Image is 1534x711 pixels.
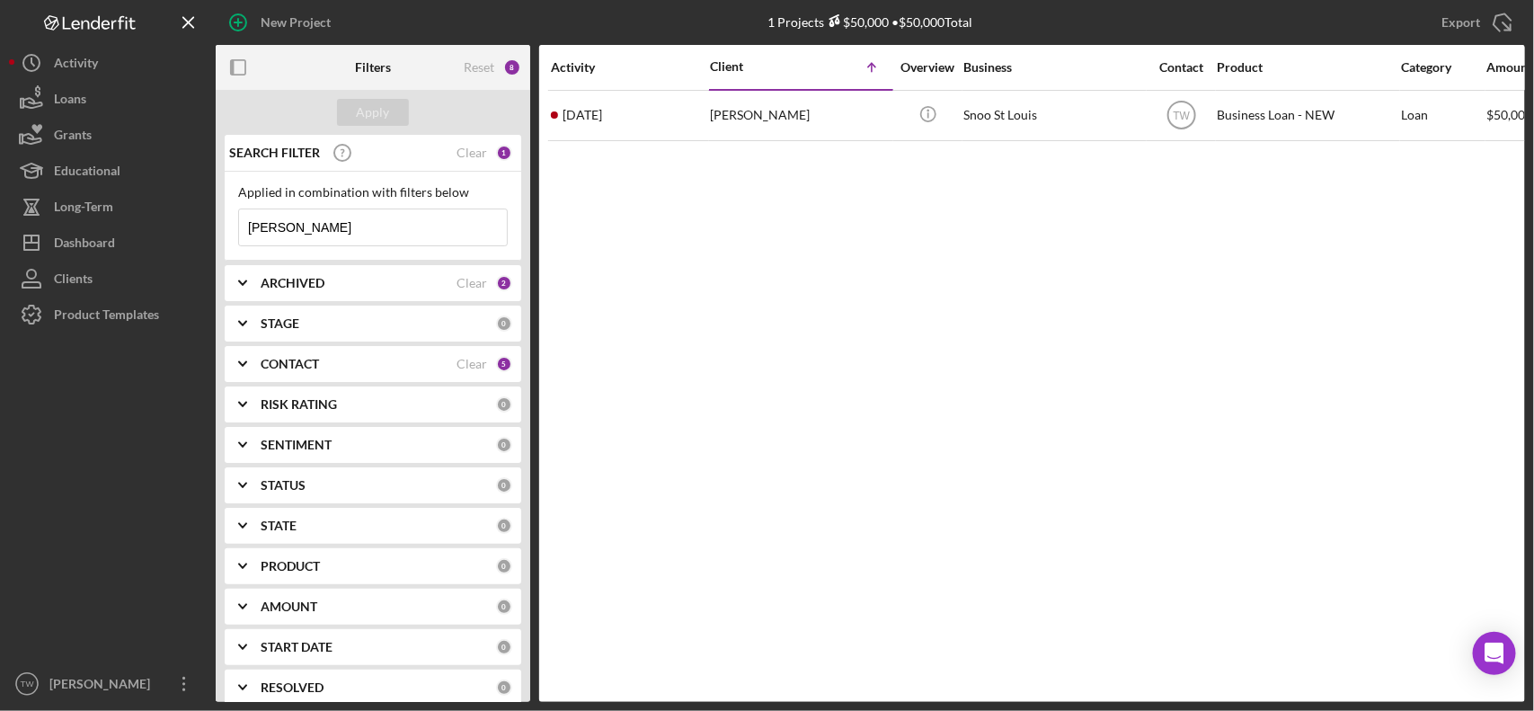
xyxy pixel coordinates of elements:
button: Apply [337,99,409,126]
div: 0 [496,599,512,615]
button: Product Templates [9,297,207,333]
div: Export [1441,4,1480,40]
div: Dashboard [54,225,115,265]
span: $50,000 [1486,107,1532,122]
b: SENTIMENT [261,438,332,452]
button: Clients [9,261,207,297]
button: TW[PERSON_NAME] [9,666,207,702]
button: Grants [9,117,207,153]
b: STATE [261,519,297,533]
b: START DATE [261,640,333,654]
div: Product [1217,60,1397,75]
div: Loans [54,81,86,121]
div: Clear [457,357,487,371]
div: Educational [54,153,120,193]
div: 0 [496,316,512,332]
div: Snoo St Louis [963,92,1143,139]
div: Activity [54,45,98,85]
button: Educational [9,153,207,189]
b: CONTACT [261,357,319,371]
b: PRODUCT [261,559,320,573]
div: New Project [261,4,331,40]
button: Export [1423,4,1525,40]
div: 8 [503,58,521,76]
div: 2 [496,275,512,291]
div: Loan [1401,92,1485,139]
b: RESOLVED [261,680,324,695]
b: RISK RATING [261,397,337,412]
div: $50,000 [825,14,890,30]
time: 2025-08-12 15:46 [563,108,602,122]
b: ARCHIVED [261,276,324,290]
div: 1 Projects • $50,000 Total [768,14,973,30]
div: Business Loan - NEW [1217,92,1397,139]
text: TW [1173,110,1190,122]
b: AMOUNT [261,600,317,614]
div: 5 [496,356,512,372]
div: Grants [54,117,92,157]
text: TW [21,680,35,689]
div: Overview [894,60,962,75]
div: Client [710,59,800,74]
b: STAGE [261,316,299,331]
button: Activity [9,45,207,81]
div: Business [963,60,1143,75]
div: Open Intercom Messenger [1473,632,1516,675]
div: Contact [1148,60,1215,75]
div: 0 [496,437,512,453]
div: 1 [496,145,512,161]
div: [PERSON_NAME] [45,666,162,707]
button: Dashboard [9,225,207,261]
div: Reset [464,60,494,75]
div: Product Templates [54,297,159,337]
div: Category [1401,60,1485,75]
div: Long-Term [54,189,113,229]
div: [PERSON_NAME] [710,92,890,139]
div: 0 [496,558,512,574]
div: 0 [496,396,512,413]
div: 0 [496,518,512,534]
b: STATUS [261,478,306,493]
div: 0 [496,680,512,696]
div: 0 [496,477,512,493]
b: Filters [355,60,391,75]
button: Long-Term [9,189,207,225]
div: Activity [551,60,708,75]
button: New Project [216,4,349,40]
div: 0 [496,639,512,655]
div: Applied in combination with filters below [238,185,508,200]
div: Clients [54,261,93,301]
b: SEARCH FILTER [229,146,320,160]
div: Apply [357,99,390,126]
button: Loans [9,81,207,117]
div: Clear [457,146,487,160]
div: Clear [457,276,487,290]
